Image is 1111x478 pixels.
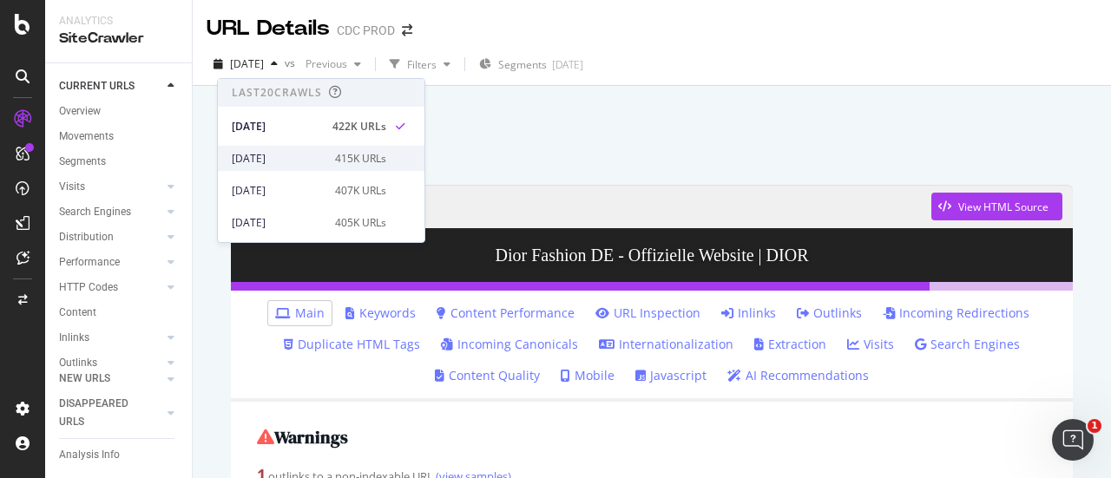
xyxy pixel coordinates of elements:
a: Inlinks [721,304,776,322]
div: Analysis Info [59,446,120,464]
a: Javascript [635,367,707,384]
div: arrow-right-arrow-left [402,24,412,36]
div: CURRENT URLS [59,77,135,95]
a: CURRENT URLS [59,77,162,95]
button: Filters [383,50,457,78]
div: 407K URLs [335,183,386,199]
div: Last 20 Crawls [232,85,322,100]
div: NEW URLS [59,370,110,388]
div: 422K URLs [332,119,386,134]
a: Visits [847,336,894,353]
a: DISAPPEARED URLS [59,395,162,431]
a: Outlinks [797,304,862,322]
iframe: Intercom live chat [1052,419,1094,461]
div: Search Engines [59,203,131,221]
div: Distribution [59,228,114,246]
div: DISAPPEARED URLS [59,395,147,431]
div: [DATE] [232,119,322,134]
a: URL Inspection [595,304,700,322]
h3: Dior Fashion DE - Offizielle Website | DIOR [231,228,1073,282]
a: Segments [59,153,180,171]
a: Main [275,304,325,322]
div: 405K URLs [335,215,386,231]
a: Outlinks [59,354,162,372]
span: Segments [498,57,547,72]
button: Previous [299,50,368,78]
a: Search Engines [59,203,162,221]
a: Content [59,304,180,322]
a: Analysis Info [59,446,180,464]
div: URL Details [207,14,330,43]
a: Overview [59,102,180,121]
div: Performance [59,253,120,272]
a: Performance [59,253,162,272]
a: Duplicate HTML Tags [284,336,420,353]
a: Internationalization [599,336,733,353]
div: HTTP Codes [59,278,118,297]
button: Segments[DATE] [472,50,590,78]
a: Mobile [561,367,615,384]
a: Keywords [345,304,416,322]
div: Visits [59,178,85,196]
a: Inlinks [59,329,162,347]
div: Segments [59,153,106,171]
a: [URL][DOMAIN_NAME] [241,185,931,228]
a: Incoming Redirections [883,304,1029,322]
button: [DATE] [207,50,285,78]
div: 415K URLs [335,151,386,167]
div: Outlinks [59,354,97,372]
span: vs [285,56,299,70]
div: Movements [59,128,114,146]
a: AI Recommendations [727,367,869,384]
span: 2025 Oct. 3rd [230,56,264,71]
div: Analytics [59,14,178,29]
span: Previous [299,56,347,71]
a: Distribution [59,228,162,246]
a: Search Engines [915,336,1020,353]
a: Incoming Canonicals [441,336,578,353]
a: HTTP Codes [59,278,162,297]
div: Content [59,304,96,322]
a: Extraction [754,336,826,353]
div: [DATE] [232,215,325,231]
div: CDC PROD [337,22,395,39]
div: Inlinks [59,329,89,347]
a: Movements [59,128,180,146]
button: View HTML Source [931,193,1062,220]
div: [DATE] [232,183,325,199]
span: 1 [1088,419,1101,433]
div: [DATE] [552,57,583,72]
div: View HTML Source [958,200,1049,214]
h2: Warnings [257,428,1047,447]
a: NEW URLS [59,370,162,388]
div: Filters [407,57,437,72]
a: Content Performance [437,304,575,322]
div: [DATE] [232,151,325,167]
div: SiteCrawler [59,29,178,49]
div: Overview [59,102,101,121]
a: Content Quality [435,367,540,384]
a: Visits [59,178,162,196]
